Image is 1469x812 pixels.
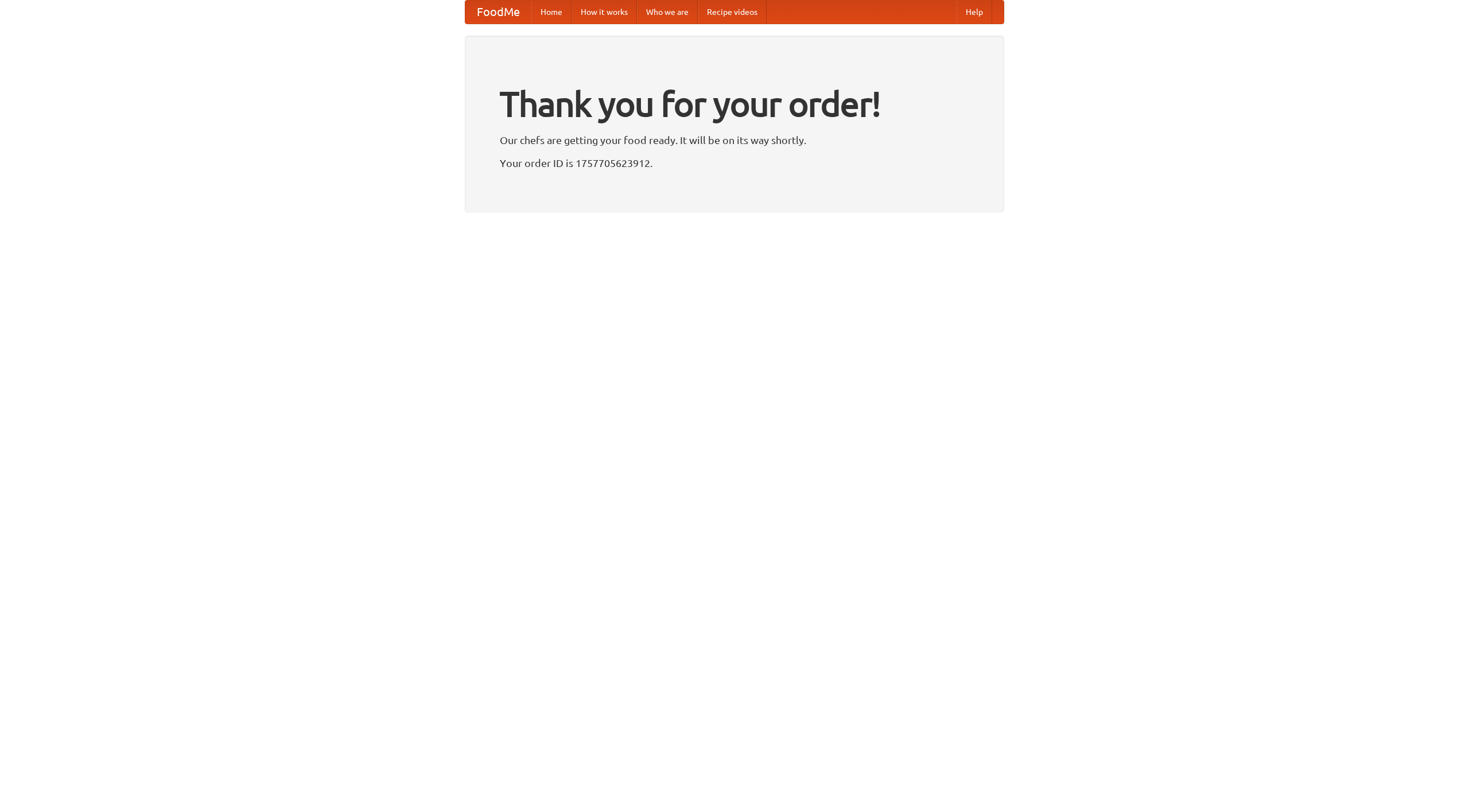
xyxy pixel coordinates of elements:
h1: Thank you for your order! [500,76,969,131]
p: Your order ID is 1757705623912. [500,154,969,172]
p: Our chefs are getting your food ready. It will be on its way shortly. [500,131,969,149]
a: Recipe videos [698,1,767,24]
a: Help [957,1,992,24]
a: Who we are [637,1,698,24]
a: Home [531,1,572,24]
a: How it works [572,1,637,24]
a: FoodMe [465,1,531,24]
